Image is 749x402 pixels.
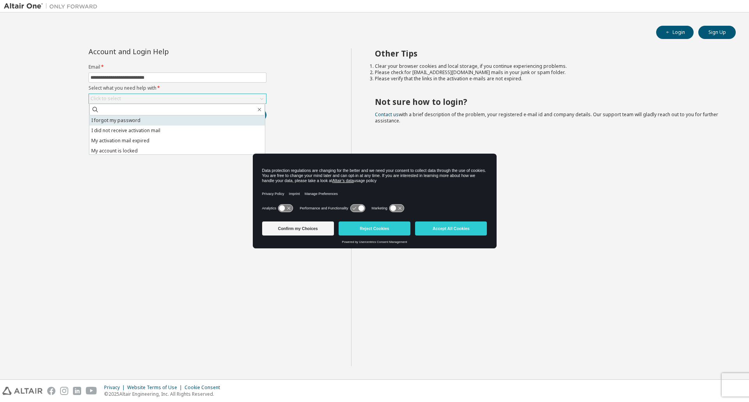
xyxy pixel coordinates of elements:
div: Click to select [91,96,121,102]
label: Select what you need help with [89,85,266,91]
div: Click to select [89,94,266,103]
h2: Not sure how to login? [375,97,722,107]
li: I forgot my password [89,115,265,126]
button: Sign Up [698,26,736,39]
li: Please verify that the links in the activation e-mails are not expired. [375,76,722,82]
li: Clear your browser cookies and local storage, if you continue experiencing problems. [375,63,722,69]
button: Login [656,26,694,39]
span: with a brief description of the problem, your registered e-mail id and company details. Our suppo... [375,111,718,124]
label: Email [89,64,266,70]
img: youtube.svg [86,387,97,395]
img: Altair One [4,2,101,10]
div: Account and Login Help [89,48,231,55]
div: Website Terms of Use [127,384,185,391]
img: linkedin.svg [73,387,81,395]
img: instagram.svg [60,387,68,395]
p: © 2025 Altair Engineering, Inc. All Rights Reserved. [104,391,225,397]
div: Cookie Consent [185,384,225,391]
li: Please check for [EMAIL_ADDRESS][DOMAIN_NAME] mails in your junk or spam folder. [375,69,722,76]
img: altair_logo.svg [2,387,43,395]
img: facebook.svg [47,387,55,395]
a: Contact us [375,111,399,118]
div: Privacy [104,384,127,391]
h2: Other Tips [375,48,722,58]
